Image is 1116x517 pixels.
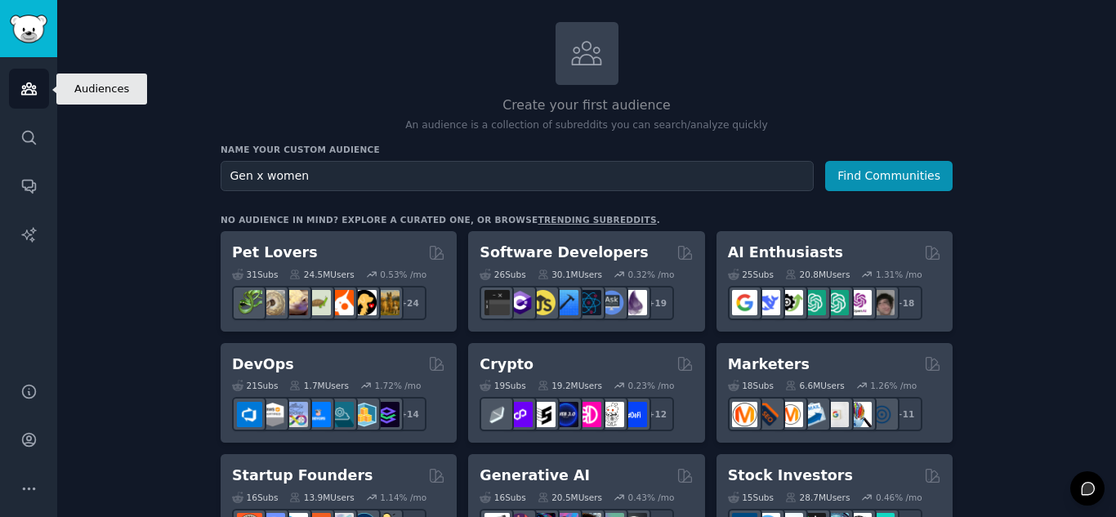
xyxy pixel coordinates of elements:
[728,466,853,486] h2: Stock Investors
[628,269,675,280] div: 0.32 % /mo
[728,380,774,391] div: 18 Sub s
[237,290,262,315] img: herpetology
[221,96,953,116] h2: Create your first audience
[374,402,400,427] img: PlatformEngineers
[351,402,377,427] img: aws_cdk
[351,290,377,315] img: PetAdvice
[221,214,660,225] div: No audience in mind? Explore a curated one, or browse .
[380,269,426,280] div: 0.53 % /mo
[553,402,578,427] img: web3
[732,290,757,315] img: GoogleGeminiAI
[221,161,814,191] input: Pick a short name, like "Digital Marketers" or "Movie-Goers"
[846,402,872,427] img: MarketingResearch
[289,380,349,391] div: 1.7M Users
[480,380,525,391] div: 19 Sub s
[289,492,354,503] div: 13.9M Users
[480,354,533,375] h2: Crypto
[576,402,601,427] img: defiblockchain
[628,380,675,391] div: 0.23 % /mo
[640,286,674,320] div: + 19
[480,243,648,263] h2: Software Developers
[530,402,556,427] img: ethstaker
[785,269,850,280] div: 20.8M Users
[306,402,331,427] img: DevOpsLinks
[484,402,510,427] img: ethfinance
[375,380,422,391] div: 1.72 % /mo
[628,492,675,503] div: 0.43 % /mo
[10,15,47,43] img: GummySearch logo
[306,290,331,315] img: turtle
[260,290,285,315] img: ballpython
[876,269,922,280] div: 1.31 % /mo
[507,402,533,427] img: 0xPolygon
[599,402,624,427] img: CryptoNews
[825,161,953,191] button: Find Communities
[221,118,953,133] p: An audience is a collection of subreddits you can search/analyze quickly
[380,492,426,503] div: 1.14 % /mo
[538,492,602,503] div: 20.5M Users
[480,269,525,280] div: 26 Sub s
[801,402,826,427] img: Emailmarketing
[538,215,656,225] a: trending subreddits
[507,290,533,315] img: csharp
[484,290,510,315] img: software
[289,269,354,280] div: 24.5M Users
[622,290,647,315] img: elixir
[846,290,872,315] img: OpenAIDev
[732,402,757,427] img: content_marketing
[232,243,318,263] h2: Pet Lovers
[755,290,780,315] img: DeepSeek
[876,492,922,503] div: 0.46 % /mo
[328,290,354,315] img: cockatiel
[640,397,674,431] div: + 12
[824,402,849,427] img: googleads
[622,402,647,427] img: defi_
[824,290,849,315] img: chatgpt_prompts_
[778,290,803,315] img: AItoolsCatalog
[480,492,525,503] div: 16 Sub s
[232,380,278,391] div: 21 Sub s
[599,290,624,315] img: AskComputerScience
[232,354,294,375] h2: DevOps
[888,397,922,431] div: + 11
[801,290,826,315] img: chatgpt_promptDesign
[283,290,308,315] img: leopardgeckos
[728,269,774,280] div: 25 Sub s
[538,269,602,280] div: 30.1M Users
[283,402,308,427] img: Docker_DevOps
[785,380,845,391] div: 6.6M Users
[576,290,601,315] img: reactnative
[728,354,810,375] h2: Marketers
[553,290,578,315] img: iOSProgramming
[232,466,373,486] h2: Startup Founders
[221,144,953,155] h3: Name your custom audience
[888,286,922,320] div: + 18
[260,402,285,427] img: AWS_Certified_Experts
[869,402,895,427] img: OnlineMarketing
[728,243,843,263] h2: AI Enthusiasts
[392,286,426,320] div: + 24
[538,380,602,391] div: 19.2M Users
[237,402,262,427] img: azuredevops
[755,402,780,427] img: bigseo
[232,492,278,503] div: 16 Sub s
[328,402,354,427] img: platformengineering
[785,492,850,503] div: 28.7M Users
[530,290,556,315] img: learnjavascript
[392,397,426,431] div: + 14
[870,380,917,391] div: 1.26 % /mo
[778,402,803,427] img: AskMarketing
[374,290,400,315] img: dogbreed
[480,466,590,486] h2: Generative AI
[869,290,895,315] img: ArtificalIntelligence
[728,492,774,503] div: 15 Sub s
[232,269,278,280] div: 31 Sub s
